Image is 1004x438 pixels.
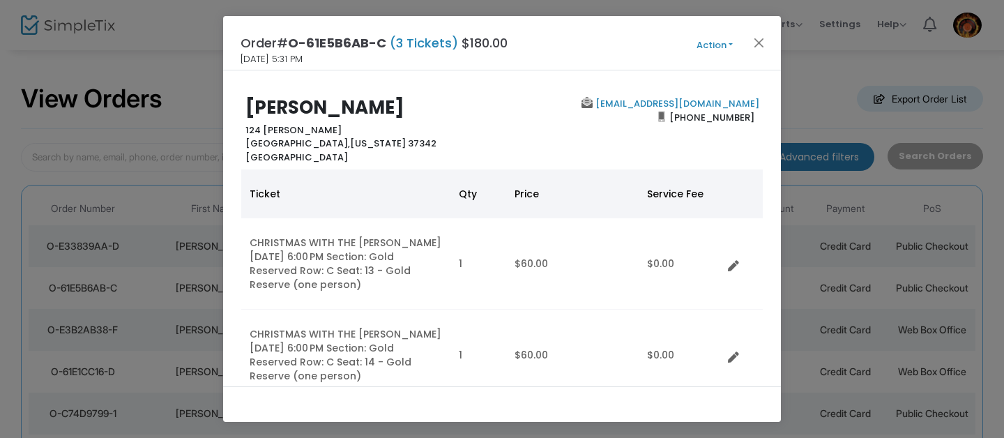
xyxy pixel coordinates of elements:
[673,38,756,53] button: Action
[241,169,450,218] th: Ticket
[245,137,350,150] span: [GEOGRAPHIC_DATA],
[639,310,722,401] td: $0.00
[506,218,639,310] td: $60.00
[245,123,436,164] b: 124 [PERSON_NAME] [US_STATE] 37342 [GEOGRAPHIC_DATA]
[506,310,639,401] td: $60.00
[639,218,722,310] td: $0.00
[665,106,759,128] span: [PHONE_NUMBER]
[639,169,722,218] th: Service Fee
[245,95,404,120] b: [PERSON_NAME]
[241,33,508,52] h4: Order# $180.00
[241,218,450,310] td: CHRISTMAS WITH THE [PERSON_NAME] [DATE] 6:00 PM Section: Gold Reserved Row: C Seat: 13 - Gold Res...
[386,34,462,52] span: (3 Tickets)
[506,169,639,218] th: Price
[450,310,506,401] td: 1
[241,52,303,66] span: [DATE] 5:31 PM
[288,34,386,52] span: O-61E5B6AB-C
[750,33,768,52] button: Close
[450,218,506,310] td: 1
[593,97,759,110] a: [EMAIL_ADDRESS][DOMAIN_NAME]
[241,310,450,401] td: CHRISTMAS WITH THE [PERSON_NAME] [DATE] 6:00 PM Section: Gold Reserved Row: C Seat: 14 - Gold Res...
[450,169,506,218] th: Qty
